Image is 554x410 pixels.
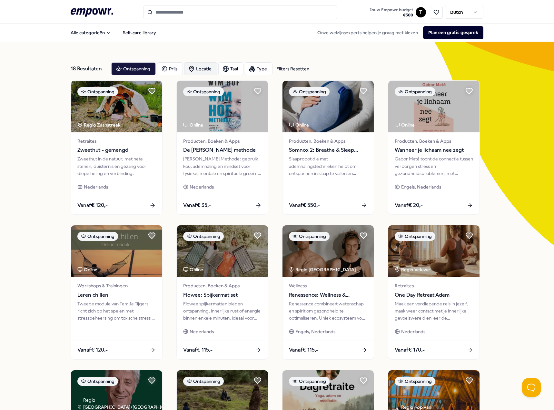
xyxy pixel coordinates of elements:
[183,155,262,177] div: [PERSON_NAME] Methode: gebruik kou, ademhaling en mindset voor fysieke, mentale en spirituele gro...
[416,7,426,17] button: T
[84,183,108,190] span: Nederlands
[183,346,213,354] span: Vanaf € 115,-
[289,138,367,145] span: Producten, Boeken & Apps
[395,232,435,241] div: Ontspanning
[367,5,416,19] a: Jouw Empowr budget€300
[388,225,480,277] img: package image
[183,300,262,322] div: Flowee spijkermatten bieden ontspanning, innerlijke rust of energie binnen enkele minuten, ideaal...
[65,26,116,39] button: Alle categorieën
[395,121,415,128] div: Online
[388,81,480,132] img: package image
[282,80,374,215] a: package imageOntspanningOnlineProducten, Boeken & AppsSomnox 2: Breathe & Sleep RobotSlaaprobot d...
[395,291,473,299] span: One Day Retreat Adem
[282,81,374,132] img: package image
[118,26,161,39] a: Self-care library
[183,138,262,145] span: Producten, Boeken & Apps
[395,300,473,322] div: Maak een verdiepende reis in jezelf, maak weer contact met je innerlijke gevoelswereld en leer de...
[190,328,214,335] span: Nederlands
[71,81,162,132] img: package image
[183,377,224,386] div: Ontspanning
[183,282,262,289] span: Producten, Boeken & Apps
[184,62,217,75] button: Locatie
[395,201,423,210] span: Vanaf € 20,-
[77,121,121,128] div: Regio Zaanstreek
[401,183,441,190] span: Engels, Nederlands
[157,62,183,75] button: Prijs
[77,266,97,273] div: Online
[395,146,473,154] span: Wanneer je lichaam nee zegt
[295,328,335,335] span: Engels, Nederlands
[77,232,118,241] div: Ontspanning
[368,6,414,19] button: Jouw Empowr budget€300
[289,377,330,386] div: Ontspanning
[289,232,330,241] div: Ontspanning
[65,26,161,39] nav: Main
[71,80,163,215] a: package imageOntspanningRegio Zaanstreek RetraitesZweethut - gemengdZweethut in de natuur, met he...
[143,5,337,19] input: Search for products, categories or subcategories
[289,121,309,128] div: Online
[71,62,106,75] div: 18 Resultaten
[370,7,413,13] span: Jouw Empowr budget
[77,146,156,154] span: Zweethut - gemengd
[395,87,435,96] div: Ontspanning
[245,62,272,75] button: Type
[395,155,473,177] div: Gabor Maté toont de connectie tussen verborgen stress en gezondheidsproblemen, met wetenschappeli...
[176,80,268,215] a: package imageOntspanningOnlineProducten, Boeken & AppsDe [PERSON_NAME] methode[PERSON_NAME] Metho...
[183,87,224,96] div: Ontspanning
[77,87,118,96] div: Ontspanning
[77,201,108,210] span: Vanaf € 120,-
[77,346,108,354] span: Vanaf € 120,-
[77,291,156,299] span: Leren chillen
[190,183,214,190] span: Nederlands
[289,346,318,354] span: Vanaf € 115,-
[183,201,211,210] span: Vanaf € 35,-
[111,62,156,75] button: Ontspanning
[395,138,473,145] span: Producten, Boeken & Apps
[282,225,374,359] a: package imageOntspanningRegio [GEOGRAPHIC_DATA] WellnessRenessence: Wellness & MindfulnessRenesse...
[183,232,224,241] div: Ontspanning
[423,26,483,39] button: Plan een gratis gesprek
[289,266,357,273] div: Regio [GEOGRAPHIC_DATA]
[183,266,203,273] div: Online
[282,225,374,277] img: package image
[276,65,309,72] div: Filters Resetten
[177,81,268,132] img: package image
[176,225,268,359] a: package imageOntspanningOnlineProducten, Boeken & AppsFlowee: Spijkermat setFlowee spijkermatten ...
[177,225,268,277] img: package image
[218,62,243,75] button: Taal
[289,155,367,177] div: Slaaprobot die met ademhalingstechnieken helpt om ontspannen in slaap te vallen en verfrist wakke...
[71,225,162,277] img: package image
[312,26,483,39] div: Onze welzijnsexperts helpen je graag met kiezen
[388,225,480,359] a: package imageOntspanningRegio Veluwe RetraitesOne Day Retreat AdemMaak een verdiepende reis in je...
[388,80,480,215] a: package imageOntspanningOnlineProducten, Boeken & AppsWanneer je lichaam nee zegtGabor Maté toont...
[289,291,367,299] span: Renessence: Wellness & Mindfulness
[289,201,320,210] span: Vanaf € 550,-
[77,282,156,289] span: Workshops & Trainingen
[395,282,473,289] span: Retraites
[395,377,435,386] div: Ontspanning
[71,225,163,359] a: package imageOntspanningOnlineWorkshops & TrainingenLeren chillenTweede module van Tem Je Tijgers...
[77,377,118,386] div: Ontspanning
[289,300,367,322] div: Renessence combineert wetenschap en spirit om gezondheid te optimaliseren. Uniek ecosysteem voor ...
[522,378,541,397] iframe: Help Scout Beacon - Open
[77,138,156,145] span: Retraites
[289,87,330,96] div: Ontspanning
[183,291,262,299] span: Flowee: Spijkermat set
[395,266,431,273] div: Regio Veluwe
[289,146,367,154] span: Somnox 2: Breathe & Sleep Robot
[77,155,156,177] div: Zweethut in de natuur, met hete stenen, duisternis en gezang voor diepe heling en verbinding.
[395,346,425,354] span: Vanaf € 170,-
[289,282,367,289] span: Wellness
[77,300,156,322] div: Tweede module van Tem Je Tijgers richt zich op het spelen met stressbeheersing om toxische stress...
[401,328,425,335] span: Nederlands
[183,121,203,128] div: Online
[370,13,413,18] span: € 300
[183,146,262,154] span: De [PERSON_NAME] methode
